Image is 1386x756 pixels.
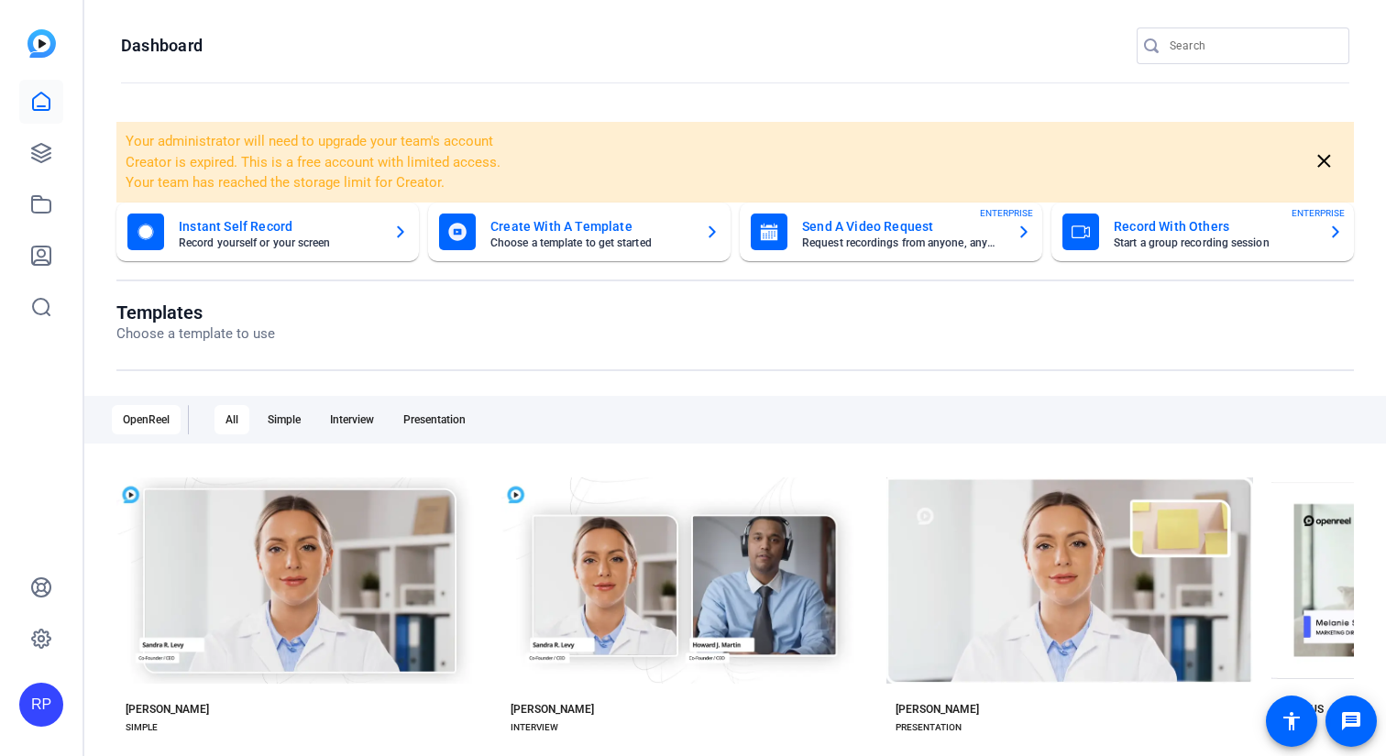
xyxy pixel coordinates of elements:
[126,172,1116,193] li: Your team has reached the storage limit for Creator.
[126,133,493,149] span: Your administrator will need to upgrade your team's account
[121,35,203,57] h1: Dashboard
[116,323,275,345] p: Choose a template to use
[126,152,1116,173] li: Creator is expired. This is a free account with limited access.
[1114,237,1314,248] mat-card-subtitle: Start a group recording session
[27,29,56,58] img: blue-gradient.svg
[896,720,962,735] div: PRESENTATION
[1170,35,1335,57] input: Search
[428,203,731,261] button: Create With A TemplateChoose a template to get started
[896,702,979,717] div: [PERSON_NAME]
[116,301,275,323] h1: Templates
[1114,215,1314,237] mat-card-title: Record With Others
[740,203,1042,261] button: Send A Video RequestRequest recordings from anyone, anywhereENTERPRISE
[126,720,158,735] div: SIMPLE
[1313,150,1336,173] mat-icon: close
[1340,710,1362,732] mat-icon: message
[116,203,419,261] button: Instant Self RecordRecord yourself or your screen
[802,215,1002,237] mat-card-title: Send A Video Request
[980,206,1033,220] span: ENTERPRISE
[392,405,477,434] div: Presentation
[179,215,379,237] mat-card-title: Instant Self Record
[112,405,181,434] div: OpenReel
[126,702,209,717] div: [PERSON_NAME]
[1292,206,1345,220] span: ENTERPRISE
[319,405,385,434] div: Interview
[1281,710,1303,732] mat-icon: accessibility
[19,683,63,727] div: RP
[511,720,558,735] div: INTERVIEW
[490,215,690,237] mat-card-title: Create With A Template
[511,702,594,717] div: [PERSON_NAME]
[490,237,690,248] mat-card-subtitle: Choose a template to get started
[214,405,249,434] div: All
[257,405,312,434] div: Simple
[1051,203,1354,261] button: Record With OthersStart a group recording sessionENTERPRISE
[179,237,379,248] mat-card-subtitle: Record yourself or your screen
[802,237,1002,248] mat-card-subtitle: Request recordings from anyone, anywhere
